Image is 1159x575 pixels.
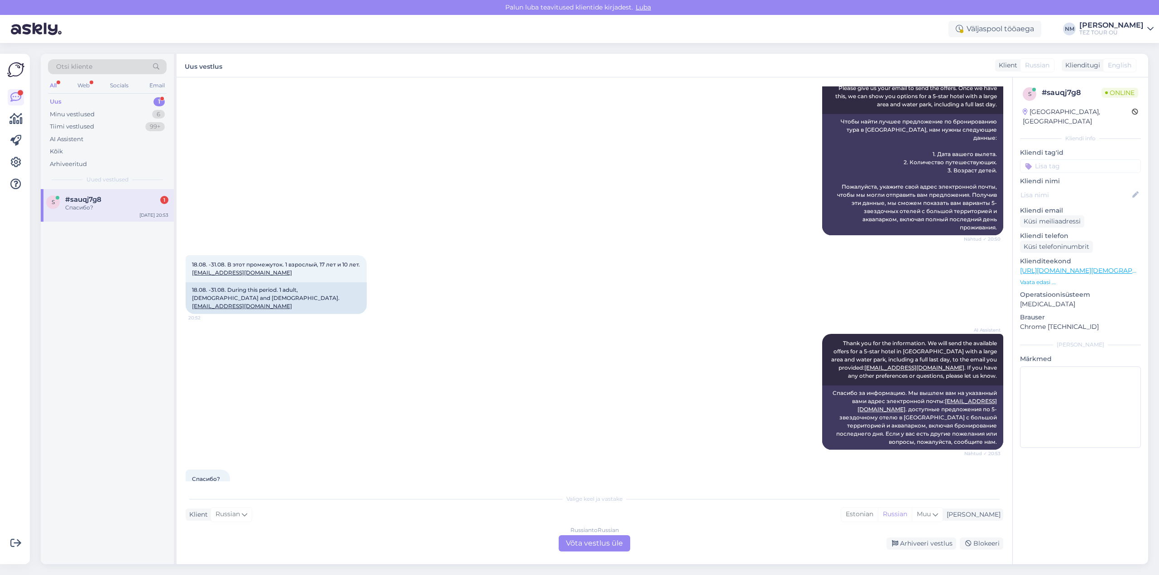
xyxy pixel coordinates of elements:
label: Uus vestlus [185,59,222,71]
p: Brauser [1020,313,1141,322]
span: Muu [917,510,931,518]
p: Chrome [TECHNICAL_ID] [1020,322,1141,332]
div: Estonian [841,508,878,521]
span: #sauqj7g8 [65,195,101,204]
div: NM [1063,23,1076,35]
div: [GEOGRAPHIC_DATA], [GEOGRAPHIC_DATA] [1023,107,1132,126]
span: Otsi kliente [56,62,92,71]
div: [DATE] 20:53 [139,212,168,219]
span: Online [1102,88,1138,98]
div: Küsi telefoninumbrit [1020,241,1093,253]
div: 1 [160,196,168,204]
span: Спасибо? [192,475,220,482]
div: Russian to Russian [570,526,619,534]
div: Спасибо? [65,204,168,212]
div: Kliendi info [1020,134,1141,143]
div: Võta vestlus üle [559,535,630,551]
p: Kliendi email [1020,206,1141,215]
div: Klient [186,510,208,519]
div: Blokeeri [960,537,1003,550]
div: Kõik [50,147,63,156]
div: Klienditugi [1062,61,1100,70]
p: [MEDICAL_DATA] [1020,299,1141,309]
a: [PERSON_NAME]TEZ TOUR OÜ [1079,22,1154,36]
p: Kliendi tag'id [1020,148,1141,157]
div: Russian [878,508,912,521]
div: Спасибо за информацию. Мы вышлем вам на указанный вами адрес электронной почты: . доступные предл... [822,385,1003,450]
div: Чтобы найти лучшее предложение по бронированию тура в [GEOGRAPHIC_DATA], нам нужны следующие данн... [822,114,1003,235]
div: 6 [152,110,165,119]
div: Arhiveeritud [50,160,87,169]
div: AI Assistent [50,135,83,144]
div: [PERSON_NAME] [1020,341,1141,349]
div: Uus [50,97,62,106]
span: Uued vestlused [86,176,129,184]
div: 99+ [145,122,165,131]
span: Russian [1025,61,1049,70]
div: [PERSON_NAME] [1079,22,1144,29]
div: Küsi meiliaadressi [1020,215,1084,228]
a: [EMAIL_ADDRESS][DOMAIN_NAME] [864,364,964,371]
span: Russian [216,509,240,519]
img: Askly Logo [7,61,24,78]
span: Luba [633,3,654,11]
div: All [48,80,58,91]
p: Märkmed [1020,354,1141,364]
div: Email [148,80,167,91]
span: English [1108,61,1131,70]
div: Web [76,80,91,91]
p: Kliendi nimi [1020,176,1141,186]
p: Operatsioonisüsteem [1020,290,1141,299]
a: [EMAIL_ADDRESS][DOMAIN_NAME] [192,269,292,276]
span: Nähtud ✓ 20:53 [964,450,1001,457]
p: Klienditeekond [1020,257,1141,266]
div: 18.08. -31.08. During this period. 1 adult, [DEMOGRAPHIC_DATA] and [DEMOGRAPHIC_DATA]. [186,282,367,314]
div: [PERSON_NAME] [943,510,1001,519]
p: Kliendi telefon [1020,231,1141,241]
p: Vaata edasi ... [1020,278,1141,286]
div: TEZ TOUR OÜ [1079,29,1144,36]
a: [EMAIL_ADDRESS][DOMAIN_NAME] [192,303,292,309]
span: AI Assistent [967,327,1001,333]
span: s [1028,90,1031,97]
div: Arhiveeri vestlus [886,537,956,550]
div: 1 [153,97,165,106]
span: s [52,199,55,205]
div: Valige keel ja vastake [186,495,1003,503]
div: Minu vestlused [50,110,95,119]
input: Lisa tag [1020,159,1141,173]
input: Lisa nimi [1020,190,1130,200]
div: Tiimi vestlused [50,122,94,131]
div: Socials [108,80,130,91]
span: 20:52 [188,314,222,321]
div: # sauqj7g8 [1042,87,1102,98]
span: Thank you for the information. We will send the available offers for a 5-star hotel in [GEOGRAPHI... [831,340,998,379]
div: Klient [995,61,1017,70]
span: Nähtud ✓ 20:50 [964,236,1001,242]
span: 18.08. -31.08. В этот промежуток. 1 взрослый, 17 лет и 10 лет. [192,261,360,276]
div: Väljaspool tööaega [948,21,1041,37]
